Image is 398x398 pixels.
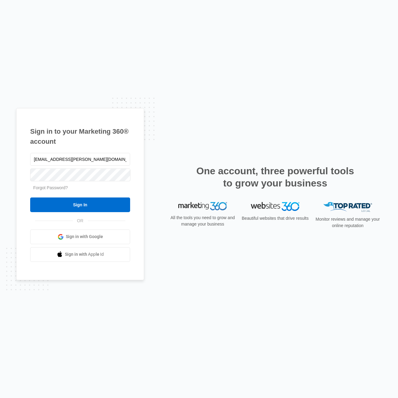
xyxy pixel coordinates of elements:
span: OR [73,218,88,224]
a: Forgot Password? [33,185,68,190]
a: Sign in with Google [30,230,130,244]
h1: Sign in to your Marketing 360® account [30,126,130,147]
span: Sign in with Apple Id [65,251,104,258]
p: Beautiful websites that drive results [241,215,309,222]
input: Sign In [30,197,130,212]
img: Websites 360 [251,202,300,211]
img: Marketing 360 [178,202,227,211]
span: Sign in with Google [66,233,103,240]
a: Sign in with Apple Id [30,247,130,262]
p: Monitor reviews and manage your online reputation [314,216,382,229]
img: Top Rated Local [323,202,372,212]
input: Email [30,153,130,166]
h2: One account, three powerful tools to grow your business [194,165,356,189]
p: All the tools you need to grow and manage your business [169,215,237,227]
